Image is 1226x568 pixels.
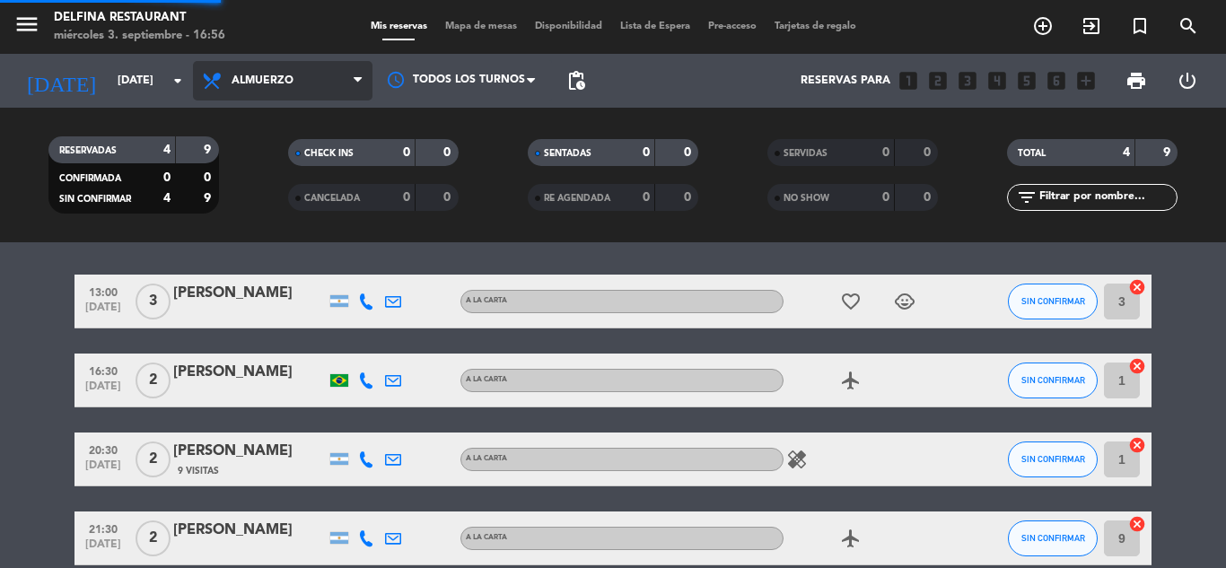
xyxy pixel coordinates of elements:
[1163,146,1174,159] strong: 9
[232,74,293,87] span: Almuerzo
[304,149,354,158] span: CHECK INS
[54,9,225,27] div: Delfina Restaurant
[882,146,889,159] strong: 0
[13,61,109,100] i: [DATE]
[643,146,650,159] strong: 0
[924,146,934,159] strong: 0
[840,370,862,391] i: airplanemode_active
[1128,436,1146,454] i: cancel
[544,194,610,203] span: RE AGENDADA
[13,11,40,44] button: menu
[54,27,225,45] div: miércoles 3. septiembre - 16:56
[173,282,326,305] div: [PERSON_NAME]
[1021,533,1085,543] span: SIN CONFIRMAR
[926,69,950,92] i: looks_two
[1125,70,1147,92] span: print
[81,301,126,322] span: [DATE]
[81,459,126,480] span: [DATE]
[1021,454,1085,464] span: SIN CONFIRMAR
[1074,69,1098,92] i: add_box
[1123,146,1130,159] strong: 4
[466,376,507,383] span: A LA CARTA
[882,191,889,204] strong: 0
[81,360,126,380] span: 16:30
[1038,188,1177,207] input: Filtrar por nombre...
[466,455,507,462] span: A LA CARTA
[1008,520,1098,556] button: SIN CONFIRMAR
[894,291,915,312] i: child_care
[1016,187,1038,208] i: filter_list
[167,70,188,92] i: arrow_drop_down
[1032,15,1054,37] i: add_circle_outline
[59,195,131,204] span: SIN CONFIRMAR
[1081,15,1102,37] i: exit_to_app
[436,22,526,31] span: Mapa de mesas
[59,174,121,183] span: CONFIRMADA
[1128,278,1146,296] i: cancel
[163,171,171,184] strong: 0
[204,171,215,184] strong: 0
[1128,515,1146,533] i: cancel
[81,439,126,459] span: 20:30
[403,191,410,204] strong: 0
[81,518,126,538] span: 21:30
[403,146,410,159] strong: 0
[173,440,326,463] div: [PERSON_NAME]
[81,281,126,301] span: 13:00
[684,146,695,159] strong: 0
[1021,296,1085,306] span: SIN CONFIRMAR
[611,22,699,31] span: Lista de Espera
[897,69,920,92] i: looks_one
[136,284,171,319] span: 3
[443,191,454,204] strong: 0
[784,149,828,158] span: SERVIDAS
[1129,15,1151,37] i: turned_in_not
[443,146,454,159] strong: 0
[466,297,507,304] span: A LA CARTA
[304,194,360,203] span: CANCELADA
[362,22,436,31] span: Mis reservas
[643,191,650,204] strong: 0
[136,363,171,398] span: 2
[1177,70,1198,92] i: power_settings_new
[1018,149,1046,158] span: TOTAL
[565,70,587,92] span: pending_actions
[163,192,171,205] strong: 4
[13,11,40,38] i: menu
[699,22,766,31] span: Pre-acceso
[544,149,591,158] span: SENTADAS
[204,144,215,156] strong: 9
[1015,69,1038,92] i: looks_5
[81,380,126,401] span: [DATE]
[163,144,171,156] strong: 4
[1178,15,1199,37] i: search
[81,538,126,559] span: [DATE]
[924,191,934,204] strong: 0
[136,441,171,477] span: 2
[136,520,171,556] span: 2
[766,22,865,31] span: Tarjetas de regalo
[1008,441,1098,477] button: SIN CONFIRMAR
[526,22,611,31] span: Disponibilidad
[1128,357,1146,375] i: cancel
[840,528,862,549] i: airplanemode_active
[801,74,890,87] span: Reservas para
[178,464,219,478] span: 9 Visitas
[1045,69,1068,92] i: looks_6
[985,69,1009,92] i: looks_4
[784,194,829,203] span: NO SHOW
[684,191,695,204] strong: 0
[466,534,507,541] span: A LA CARTA
[840,291,862,312] i: favorite_border
[1021,375,1085,385] span: SIN CONFIRMAR
[173,519,326,542] div: [PERSON_NAME]
[59,146,117,155] span: RESERVADAS
[1008,284,1098,319] button: SIN CONFIRMAR
[1161,54,1213,108] div: LOG OUT
[1008,363,1098,398] button: SIN CONFIRMAR
[786,449,808,470] i: healing
[173,361,326,384] div: [PERSON_NAME]
[204,192,215,205] strong: 9
[956,69,979,92] i: looks_3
